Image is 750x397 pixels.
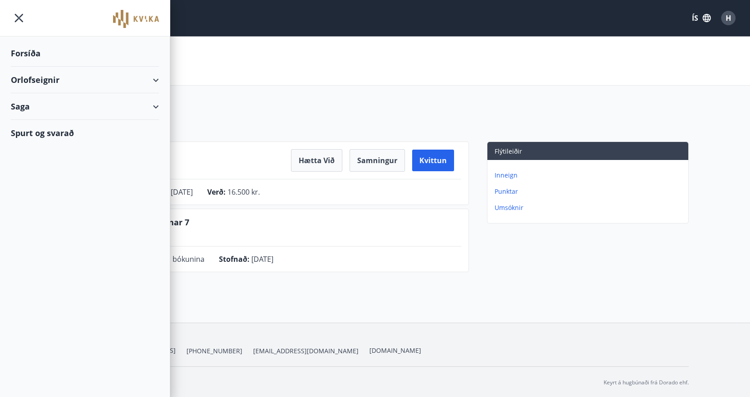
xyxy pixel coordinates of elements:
span: Stofnað : [219,254,250,264]
div: Saga [11,93,159,120]
img: union_logo [113,10,159,28]
span: [DATE] [251,254,273,264]
div: Orlofseignir [11,67,159,93]
p: Inneign [495,171,685,180]
div: Spurt og svarað [11,120,159,146]
button: menu [11,10,27,26]
span: [EMAIL_ADDRESS][DOMAIN_NAME] [253,347,359,356]
span: Verð : [207,187,226,197]
button: H [718,7,739,29]
button: ÍS [687,10,716,26]
span: 16.500 kr. [227,187,260,197]
button: Kvittun [412,150,454,171]
span: [PHONE_NUMBER] [186,347,242,356]
span: H [726,13,731,23]
span: [DATE] [171,187,193,197]
div: Forsíða [11,40,159,67]
button: Hætta við [291,149,342,172]
button: Samningur [350,149,405,172]
p: Umsóknir [495,203,685,212]
p: Punktar [495,187,685,196]
p: Keyrt á hugbúnaði frá Dorado ehf. [604,379,689,387]
a: [DOMAIN_NAME] [369,346,421,355]
span: Flýtileiðir [495,147,522,155]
